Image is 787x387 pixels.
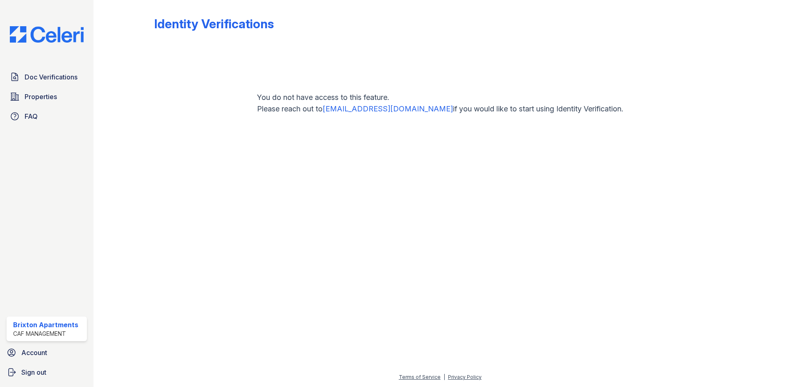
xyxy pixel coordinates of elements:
a: Terms of Service [399,374,441,380]
a: Doc Verifications [7,69,87,85]
a: Properties [7,88,87,105]
a: Sign out [3,364,90,380]
span: FAQ [25,111,38,121]
span: Doc Verifications [25,72,77,82]
div: CAF Management [13,330,78,338]
div: Brixton Apartments [13,320,78,330]
p: You do not have access to this feature. Please reach out to if you would like to start using Iden... [257,92,623,115]
a: FAQ [7,108,87,124]
div: Identity Verifications [154,16,274,31]
img: CE_Logo_Blue-a8612792a0a2168367f1c8372b55b34899dd931a85d93a1a3d3e32e68fde9ad4.png [3,26,90,43]
div: | [444,374,445,380]
a: [EMAIL_ADDRESS][DOMAIN_NAME] [323,104,453,113]
span: Sign out [21,367,46,377]
span: Account [21,348,47,358]
span: Properties [25,92,57,102]
iframe: chat widget [753,354,779,379]
a: Privacy Policy [448,374,482,380]
a: Account [3,344,90,361]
